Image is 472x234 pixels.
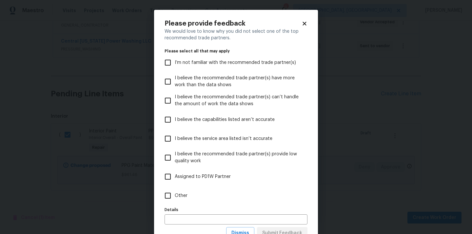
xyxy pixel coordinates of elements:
[175,75,302,88] span: I believe the recommended trade partner(s) have more work than the data shows
[165,49,307,53] legend: Please select all that may apply
[165,20,302,27] h2: Please provide feedback
[175,94,302,107] span: I believe the recommended trade partner(s) can’t handle the amount of work the data shows
[175,135,272,142] span: I believe the service area listed isn’t accurate
[175,59,296,66] span: I’m not familiar with the recommended trade partner(s)
[175,192,187,199] span: Other
[165,208,307,212] label: Details
[175,151,302,165] span: I believe the recommended trade partner(s) provide low quality work
[175,173,231,180] span: Assigned to PD1W Partner
[175,116,275,123] span: I believe the capabilities listed aren’t accurate
[165,28,307,41] div: We would love to know why you did not select one of the top recommended trade partners.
